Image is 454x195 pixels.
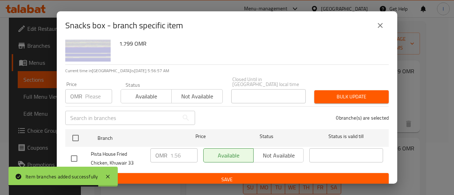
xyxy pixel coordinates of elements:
p: 0 branche(s) are selected [336,114,389,121]
span: Not available [175,91,220,102]
input: Please enter price [170,148,198,162]
span: Available [124,91,169,102]
button: Available [121,89,172,103]
input: Search in branches [65,111,179,125]
p: OMR [70,92,82,101]
span: Bulk update [320,92,383,101]
span: Save [71,175,383,184]
button: Bulk update [314,90,389,103]
p: OMR [155,151,167,160]
button: Not available [171,89,222,103]
div: Item branches added successfully [26,173,98,180]
span: Pista House Fried Chicken, Khuwair 33 [91,150,145,167]
button: close [372,17,389,34]
h6: 1.799 OMR [119,39,383,48]
button: Save [65,173,389,186]
span: Status is valid till [309,132,383,141]
span: Price [177,132,224,141]
p: Current time in [GEOGRAPHIC_DATA] is [DATE] 5:56:57 AM [65,68,389,74]
span: Status [230,132,304,141]
span: Branch [98,134,171,143]
h2: Snacks box - branch specific item [65,20,183,31]
input: Please enter price [85,89,112,103]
